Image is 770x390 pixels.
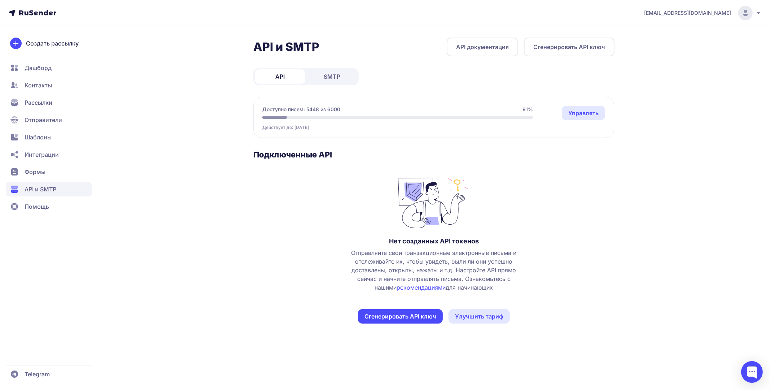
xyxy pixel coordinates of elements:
[25,150,59,159] span: Интеграции
[25,202,49,211] span: Помощь
[307,69,357,84] a: SMTP
[25,98,52,107] span: Рассылки
[524,38,614,56] button: Сгенерировать API ключ
[25,168,45,176] span: Формы
[253,149,614,160] h3: Подключенные API
[562,106,605,120] a: Управлять
[644,9,731,17] span: [EMAIL_ADDRESS][DOMAIN_NAME]
[275,72,285,81] span: API
[6,367,92,381] a: Telegram
[25,133,52,142] span: Шаблоны
[262,125,309,130] span: Действует до: [DATE]
[255,69,305,84] a: API
[389,237,479,246] h3: Нет созданных API токенов
[449,309,510,324] a: Улучшить тариф
[262,106,340,113] span: Доступно писем: 5448 из 6000
[358,309,443,324] button: Сгенерировать API ключ
[25,116,62,124] span: Отправители
[26,39,79,48] span: Создать рассылку
[522,106,533,113] span: 91%
[25,370,50,378] span: Telegram
[447,38,518,56] a: API документация
[345,248,524,292] span: Отправляйте свои транзакционные электронные письма и отслеживайте их, чтобы увидеть, были ли они ...
[398,174,470,228] img: no_photo
[397,284,446,291] a: рекомендациями
[253,40,319,54] h2: API и SMTP
[25,81,52,90] span: Контакты
[25,185,56,194] span: API и SMTP
[25,64,52,72] span: Дашборд
[324,72,340,81] span: SMTP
